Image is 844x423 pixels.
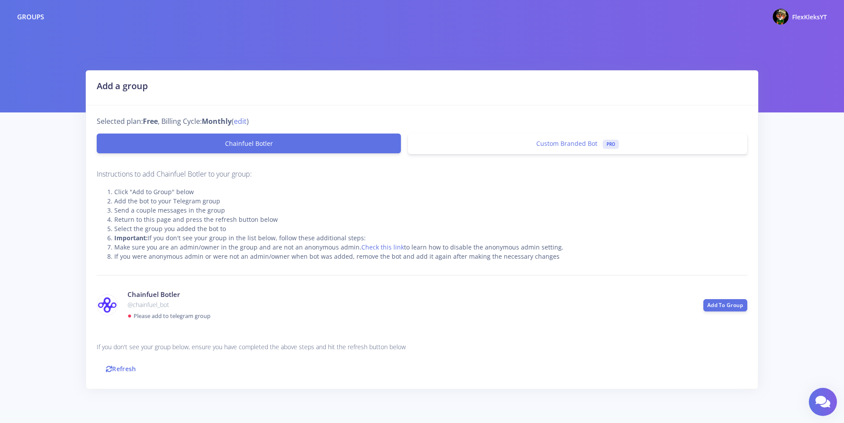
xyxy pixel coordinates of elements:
strong: Free [143,116,158,127]
a: Refresh [97,359,146,378]
p: Instructions to add Chainfuel Botler to your group: [97,168,747,180]
li: Send a couple messages in the group [114,206,747,215]
span: FlexKleksYT [792,13,827,21]
img: chainfuel_bot [97,296,117,313]
div: Selected plan: , Billing Cycle: ( ) [90,116,741,127]
a: edit [234,116,247,127]
p: @chainfuel_bot [127,300,690,310]
p: If you don't see your group below, ensure you have completed the above steps and hit the refresh ... [97,342,747,352]
span: Custom Branded Bot [536,139,597,148]
a: Add To Group [703,299,747,311]
a: Check this link [361,243,404,251]
h4: Chainfuel Botler [127,289,690,300]
a: Chainfuel Botler [97,134,401,153]
li: Make sure you are an admin/owner in the group and are not an anonymous admin. to learn how to dis... [114,242,747,252]
li: Click "Add to Group" below [114,187,747,196]
span: PRO [603,140,619,149]
a: @TeleFlex Photo FlexKleksYT [766,7,827,26]
li: Select the group you added the bot to [114,224,747,233]
strong: Important: [114,234,148,242]
li: If you don't see your group in the list below, follow these additional steps: [114,233,747,242]
span: ● [127,311,132,320]
li: Return to this page and press the refresh button below [114,215,747,224]
li: Add the bot to your Telegram group [114,196,747,206]
li: If you were anonymous admin or were not an admin/owner when bot was added, remove the bot and add... [114,252,747,261]
h2: Add a group [97,80,747,93]
small: Please add to telegram group [134,312,211,320]
div: Groups [17,12,44,22]
img: @TeleFlex Photo [773,9,789,25]
strong: Monthly [202,116,232,127]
